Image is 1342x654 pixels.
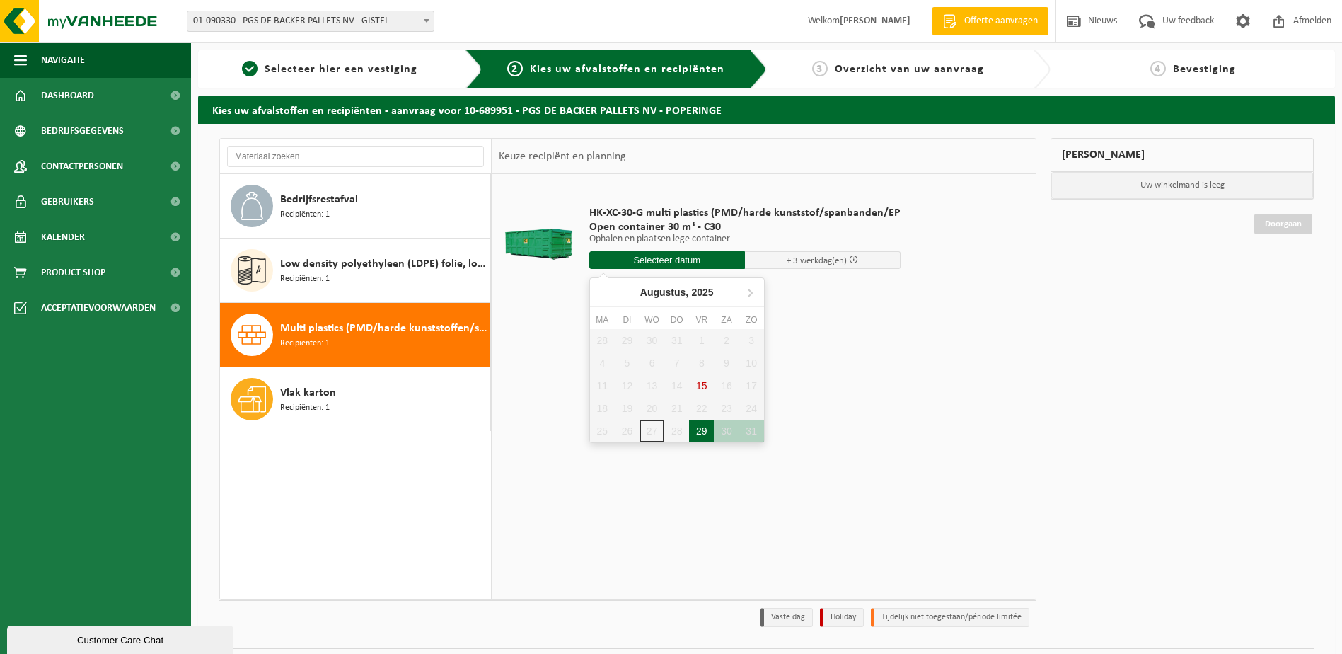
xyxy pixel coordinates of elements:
span: HK-XC-30-G multi plastics (PMD/harde kunststof/spanbanden/EP [589,206,901,220]
div: za [714,313,739,327]
span: Recipiënten: 1 [280,401,330,415]
span: Acceptatievoorwaarden [41,290,156,326]
span: Recipiënten: 1 [280,337,330,350]
iframe: chat widget [7,623,236,654]
button: Low density polyethyleen (LDPE) folie, los, naturel Recipiënten: 1 [220,239,491,303]
span: Open container 30 m³ - C30 [589,220,901,234]
span: Recipiënten: 1 [280,208,330,222]
span: 2 [507,61,523,76]
input: Selecteer datum [589,251,745,269]
div: Augustus, [635,281,719,304]
span: 01-090330 - PGS DE BACKER PALLETS NV - GISTEL [187,11,434,31]
h2: Kies uw afvalstoffen en recipiënten - aanvraag voor 10-689951 - PGS DE BACKER PALLETS NV - POPERINGE [198,96,1335,123]
span: Kalender [41,219,85,255]
button: Bedrijfsrestafval Recipiënten: 1 [220,174,491,239]
li: Tijdelijk niet toegestaan/période limitée [871,608,1029,627]
span: Bedrijfsrestafval [280,191,358,208]
span: Selecteer hier een vestiging [265,64,417,75]
p: Ophalen en plaatsen lege container [589,234,901,244]
div: di [615,313,640,327]
i: 2025 [691,287,713,297]
span: 1 [242,61,258,76]
div: vr [689,313,714,327]
span: Gebruikers [41,184,94,219]
span: Low density polyethyleen (LDPE) folie, los, naturel [280,256,487,272]
span: Dashboard [41,78,94,113]
button: Multi plastics (PMD/harde kunststoffen/spanbanden/EPS/folie naturel/folie gemengd) Recipiënten: 1 [220,303,491,367]
a: Doorgaan [1254,214,1312,234]
button: Vlak karton Recipiënten: 1 [220,367,491,431]
span: 3 [812,61,828,76]
div: [PERSON_NAME] [1051,138,1314,172]
a: 1Selecteer hier een vestiging [205,61,454,78]
span: Bedrijfsgegevens [41,113,124,149]
p: Uw winkelmand is leeg [1051,172,1313,199]
span: Product Shop [41,255,105,290]
span: + 3 werkdag(en) [787,256,847,265]
div: 29 [689,420,714,442]
span: Offerte aanvragen [961,14,1041,28]
span: Navigatie [41,42,85,78]
span: Bevestiging [1173,64,1236,75]
li: Holiday [820,608,864,627]
span: Vlak karton [280,384,336,401]
div: ma [590,313,615,327]
strong: [PERSON_NAME] [840,16,910,26]
li: Vaste dag [760,608,813,627]
span: Contactpersonen [41,149,123,184]
span: Multi plastics (PMD/harde kunststoffen/spanbanden/EPS/folie naturel/folie gemengd) [280,320,487,337]
a: Offerte aanvragen [932,7,1048,35]
input: Materiaal zoeken [227,146,484,167]
span: 01-090330 - PGS DE BACKER PALLETS NV - GISTEL [187,11,434,32]
div: Keuze recipiënt en planning [492,139,633,174]
div: zo [739,313,764,327]
span: Overzicht van uw aanvraag [835,64,984,75]
div: do [664,313,689,327]
span: Kies uw afvalstoffen en recipiënten [530,64,724,75]
span: Recipiënten: 1 [280,272,330,286]
div: wo [640,313,664,327]
span: 4 [1150,61,1166,76]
